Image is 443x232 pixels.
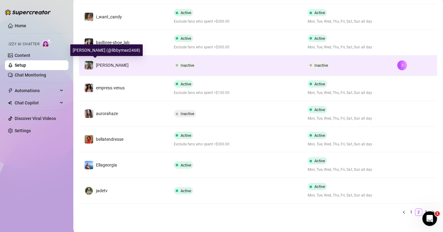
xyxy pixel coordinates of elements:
[400,63,404,67] span: right
[96,63,129,68] span: [PERSON_NAME]
[85,161,93,169] img: Ellageorgia
[314,36,325,41] span: Active
[15,63,26,68] a: Setup
[415,208,422,216] li: 2
[85,38,93,47] img: badbree-shoe_lab
[85,84,93,92] img: empress.venus
[422,211,437,226] iframe: Intercom live chat
[5,9,51,15] img: logo-BBDzfeDw.svg
[314,133,325,138] span: Active
[85,109,93,118] img: aurorahaze
[397,60,407,70] button: right
[8,88,13,93] span: thunderbolt
[422,208,430,216] li: 3
[96,163,117,167] span: Ellageorgia
[181,111,194,116] span: Inactive
[85,135,93,144] img: bellatendresse
[96,188,108,193] span: jadetv
[15,116,56,121] a: Discover Viral Videos
[174,19,298,24] span: Exclude fans who spent >$300.00
[308,167,387,173] span: Mon, Tue, Wed, Thu, Fri, Sat, Sun all day
[402,210,406,214] span: left
[423,209,429,215] a: 3
[308,141,387,147] span: Mon, Tue, Wed, Thu, Fri, Sat, Sun all day
[15,128,31,133] a: Settings
[15,53,30,58] a: Content
[308,116,387,122] span: Mon, Tue, Wed, Thu, Fri, Sat, Sun all day
[15,23,26,28] a: Home
[15,73,46,77] a: Chat Monitoring
[96,111,118,116] span: aurorahaze
[431,210,435,214] span: right
[400,208,408,216] button: left
[85,61,93,69] img: Libby
[181,10,191,15] span: Active
[42,39,51,48] img: AI Chatter
[181,36,191,41] span: Active
[181,133,191,138] span: Active
[96,14,122,19] span: i_want_candy
[415,209,422,215] a: 2
[8,101,12,105] img: Chat Copilot
[96,137,123,142] span: bellatendresse
[308,193,387,198] span: Mon, Tue, Wed, Thu, Fri, Sat, Sun all day
[181,163,191,167] span: Active
[408,208,415,216] li: 1
[174,90,298,96] span: Exclude fans who spent >$150.00
[400,208,408,216] li: Previous Page
[314,107,325,112] span: Active
[85,186,93,195] img: jadetv
[174,141,298,147] span: Exclude fans who spent >$300.00
[15,86,58,95] span: Automations
[314,63,328,68] span: Inactive
[314,184,325,189] span: Active
[181,63,194,68] span: Inactive
[314,159,325,163] span: Active
[430,208,437,216] button: right
[15,98,58,108] span: Chat Copilot
[430,208,437,216] li: Next Page
[174,44,298,50] span: Exclude fans who spent >$300.00
[181,189,191,193] span: Active
[308,44,387,50] span: Mon, Tue, Wed, Thu, Fri, Sat, Sun all day
[435,211,440,216] span: 1
[181,82,191,86] span: Active
[96,40,130,45] span: badbree-shoe_lab
[70,44,143,56] div: [PERSON_NAME] (@libbymae2468)
[308,19,387,24] span: Mon, Tue, Wed, Thu, Fri, Sat, Sun all day
[408,209,415,215] a: 1
[308,90,387,96] span: Mon, Tue, Wed, Thu, Fri, Sat, Sun all day
[9,41,39,47] span: Izzy AI Chatter
[85,13,93,21] img: i_want_candy
[314,82,325,86] span: Active
[96,85,125,90] span: empress.venus
[314,10,325,15] span: Active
